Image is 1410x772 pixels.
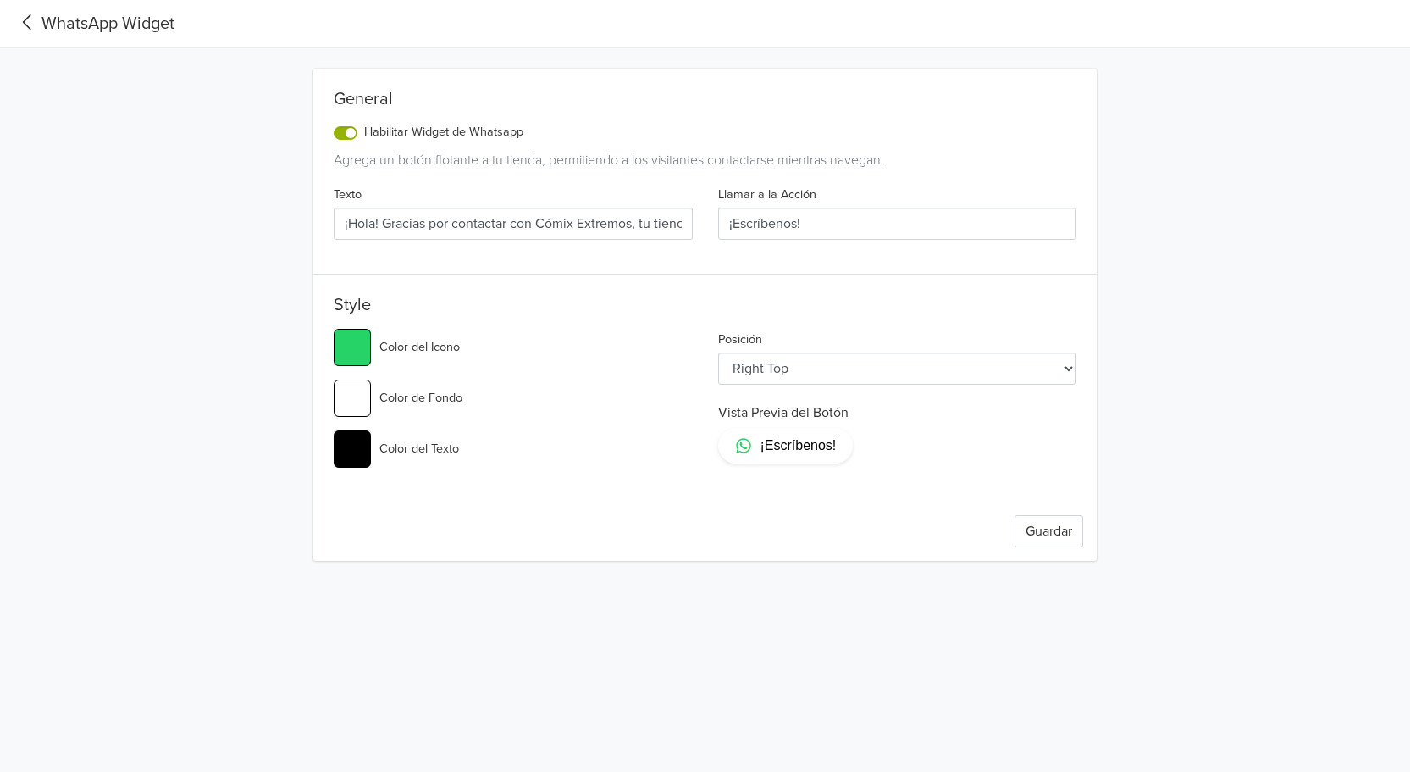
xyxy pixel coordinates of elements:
div: General [334,89,1076,116]
label: Color del Texto [379,440,459,458]
div: Agrega un botón flotante a tu tienda, permitiendo a los visitantes contactarse mientras navegan. [334,150,1076,170]
a: WhatsApp Widget [14,11,174,36]
label: Color de Fondo [379,389,462,408]
button: Guardar [1015,515,1083,547]
label: Llamar a la Acción [718,186,816,204]
h5: Style [334,295,1076,322]
h6: Vista Previa del Botón [718,405,1077,421]
label: Posición [718,330,762,349]
label: Color del Icono [379,338,460,357]
label: Habilitar Widget de Whatsapp [364,123,523,142]
label: Texto [334,186,362,204]
a: ¡Escríbenos! [718,428,854,464]
span: ¡Escríbenos! [760,436,837,455]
